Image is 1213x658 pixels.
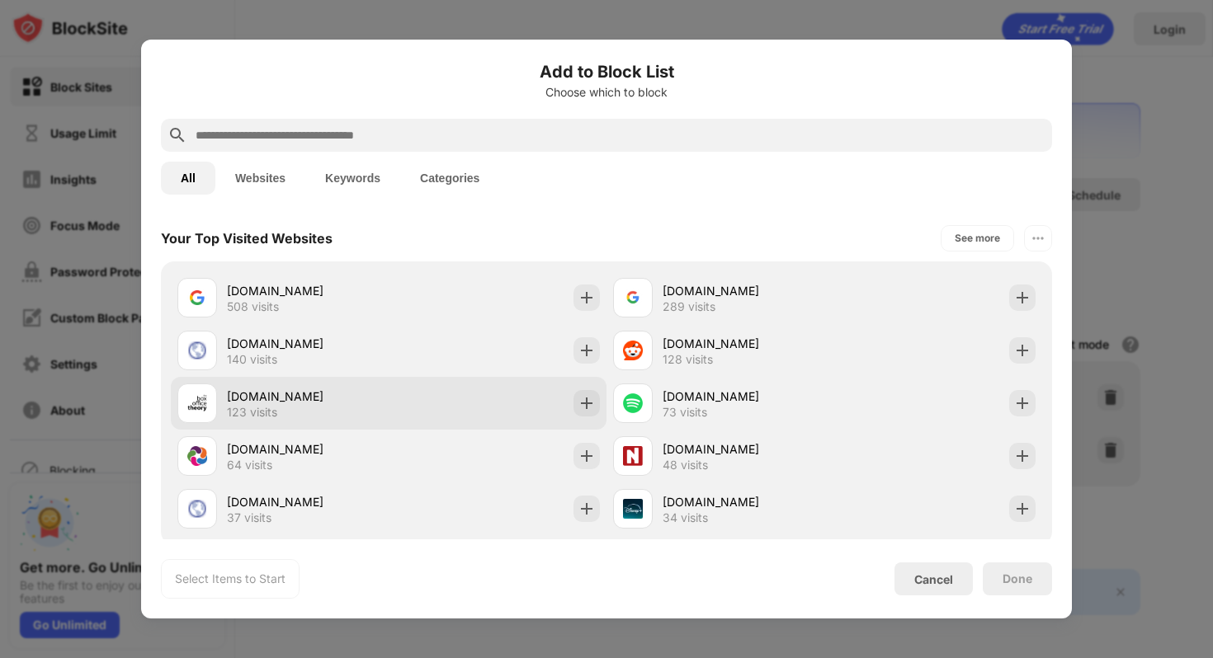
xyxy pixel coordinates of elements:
[663,335,824,352] div: [DOMAIN_NAME]
[227,335,389,352] div: [DOMAIN_NAME]
[914,572,953,586] div: Cancel
[663,458,708,472] div: 48 visits
[623,393,643,413] img: favicons
[623,288,643,308] img: favicons
[227,458,272,472] div: 64 visits
[663,493,824,510] div: [DOMAIN_NAME]
[305,162,400,195] button: Keywords
[663,388,824,405] div: [DOMAIN_NAME]
[187,393,207,413] img: favicons
[227,282,389,299] div: [DOMAIN_NAME]
[663,352,713,367] div: 128 visits
[663,510,708,525] div: 34 visits
[161,230,333,247] div: Your Top Visited Websites
[663,440,824,458] div: [DOMAIN_NAME]
[227,299,279,314] div: 508 visits
[955,230,1000,247] div: See more
[623,341,643,360] img: favicons
[215,162,305,195] button: Websites
[227,440,389,458] div: [DOMAIN_NAME]
[227,352,277,367] div: 140 visits
[623,446,643,466] img: favicons
[400,162,499,195] button: Categories
[663,299,715,314] div: 289 visits
[227,388,389,405] div: [DOMAIN_NAME]
[161,162,215,195] button: All
[168,125,187,145] img: search.svg
[227,510,271,525] div: 37 visits
[161,59,1052,84] h6: Add to Block List
[227,405,277,420] div: 123 visits
[175,571,286,587] div: Select Items to Start
[161,86,1052,99] div: Choose which to block
[663,405,707,420] div: 73 visits
[227,493,389,510] div: [DOMAIN_NAME]
[187,341,207,360] img: favicons
[187,288,207,308] img: favicons
[187,499,207,519] img: favicons
[187,446,207,466] img: favicons
[623,499,643,519] img: favicons
[1003,572,1032,585] div: Done
[663,282,824,299] div: [DOMAIN_NAME]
